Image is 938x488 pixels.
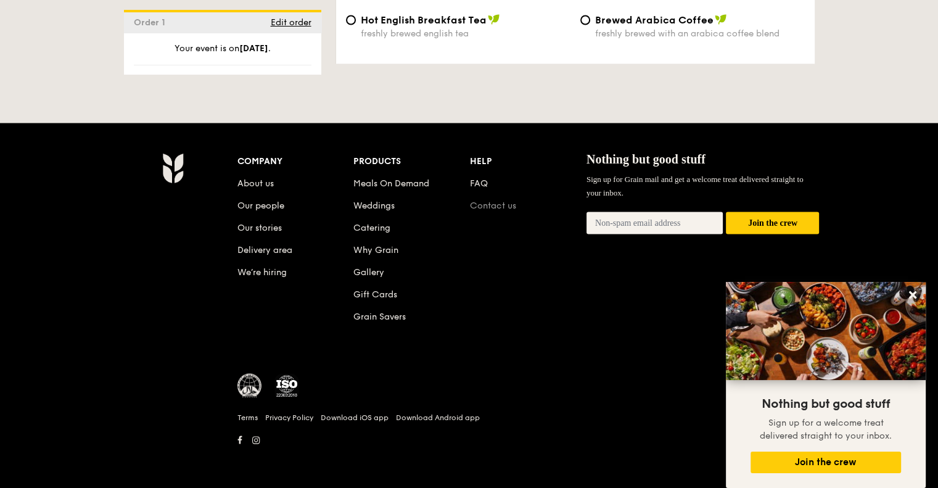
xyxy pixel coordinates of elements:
a: Catering [353,222,390,233]
img: ISO Certified [274,373,299,398]
a: Download Android app [396,412,480,422]
a: Gallery [353,267,384,277]
a: About us [237,178,274,188]
a: Delivery area [237,244,292,255]
div: Company [237,152,354,170]
img: DSC07876-Edit02-Large.jpeg [726,282,926,380]
a: Contact us [470,200,516,210]
div: Products [353,152,470,170]
img: icon-vegan.f8ff3823.svg [488,14,500,25]
a: We’re hiring [237,267,287,277]
input: Brewed Arabica Coffeefreshly brewed with an arabica coffee blend [580,15,590,25]
div: freshly brewed english tea [361,28,570,39]
span: Sign up for Grain mail and get a welcome treat delivered straight to your inbox. [586,174,804,197]
a: Grain Savers [353,311,406,321]
h6: Revision [114,449,825,458]
button: Join the crew [751,452,901,473]
button: Close [903,285,923,305]
a: FAQ [470,178,488,188]
a: Meals On Demand [353,178,429,188]
span: Brewed Arabica Coffee [595,14,714,26]
a: Download iOS app [321,412,389,422]
a: Why Grain [353,244,398,255]
img: AYc88T3wAAAABJRU5ErkJggg== [162,152,184,183]
span: Nothing but good stuff [762,397,890,411]
a: Weddings [353,200,395,210]
img: MUIS Halal Certified [237,373,262,398]
span: Sign up for a welcome treat delivered straight to your inbox. [760,418,892,441]
a: Our stories [237,222,282,233]
span: Order 1 [134,17,170,28]
span: Edit order [271,17,311,28]
div: freshly brewed with an arabica coffee blend [595,28,805,39]
div: Help [470,152,586,170]
a: Privacy Policy [265,412,313,422]
strong: [DATE] [239,43,268,54]
a: Terms [237,412,258,422]
a: Gift Cards [353,289,397,299]
button: Join the crew [726,212,819,234]
span: Hot English Breakfast Tea [361,14,487,26]
input: Hot English Breakfast Teafreshly brewed english tea [346,15,356,25]
input: Non-spam email address [586,212,723,234]
div: Your event is on . [134,43,311,65]
img: icon-vegan.f8ff3823.svg [715,14,727,25]
span: Nothing but good stuff [586,152,706,165]
a: Our people [237,200,284,210]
